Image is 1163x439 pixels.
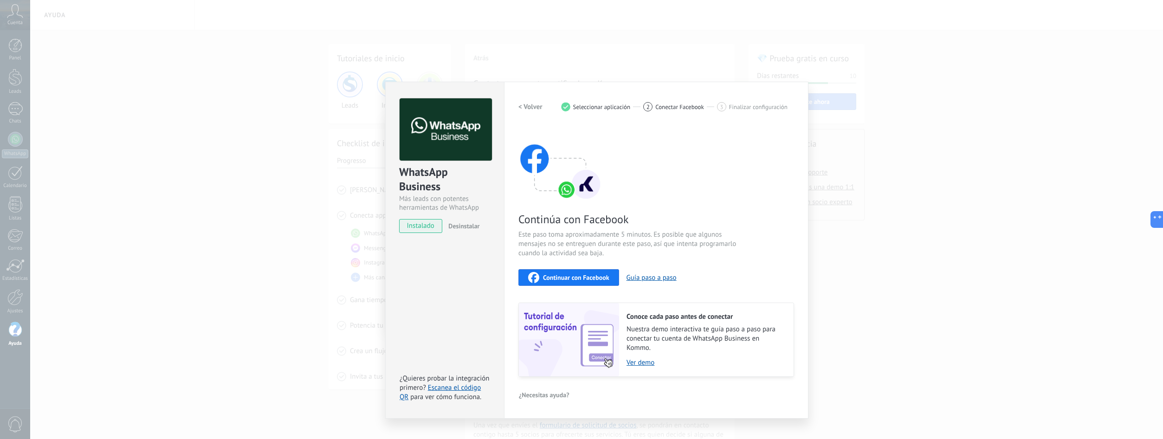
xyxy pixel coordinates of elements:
span: Seleccionar aplicación [573,103,631,110]
span: ¿Necesitas ayuda? [519,392,569,398]
span: Continúa con Facebook [518,212,739,226]
span: para ver cómo funciona. [410,393,481,401]
button: ¿Necesitas ayuda? [518,388,570,402]
span: Desinstalar [448,222,479,230]
div: Más leads con potentes herramientas de WhatsApp [399,194,491,212]
span: Este paso toma aproximadamente 5 minutos. Es posible que algunos mensajes no se entreguen durante... [518,230,739,258]
a: Ver demo [627,358,784,367]
span: Continuar con Facebook [543,274,609,281]
h2: Conoce cada paso antes de conectar [627,312,784,321]
h2: < Volver [518,103,543,111]
span: 3 [720,103,723,111]
span: Conectar Facebook [655,103,704,110]
button: Continuar con Facebook [518,269,619,286]
img: connect with facebook [518,126,602,200]
span: Finalizar configuración [729,103,788,110]
span: Nuestra demo interactiva te guía paso a paso para conectar tu cuenta de WhatsApp Business en Kommo. [627,325,784,353]
div: WhatsApp Business [399,165,491,194]
a: Escanea el código QR [400,383,481,401]
img: logo_main.png [400,98,492,161]
span: instalado [400,219,442,233]
button: Desinstalar [445,219,479,233]
button: < Volver [518,98,543,115]
span: 2 [646,103,650,111]
button: Guía paso a paso [627,273,677,282]
span: ¿Quieres probar la integración primero? [400,374,490,392]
